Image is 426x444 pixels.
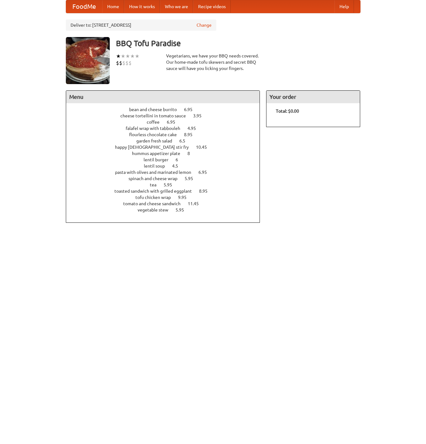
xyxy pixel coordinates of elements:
[135,53,139,60] li: ★
[119,60,122,67] li: $
[193,0,231,13] a: Recipe videos
[187,151,196,156] span: 8
[276,109,299,114] b: Total: $0.00
[147,120,187,125] a: coffee 6.95
[196,145,213,150] span: 10.45
[135,195,198,200] a: tofu chicken wrap 9.95
[122,60,125,67] li: $
[138,207,175,212] span: vegetable stew
[129,132,204,137] a: flourless chocolate cake 8.95
[132,151,187,156] span: hummus appetizer plate
[129,60,132,67] li: $
[136,138,178,143] span: garden fresh salad
[184,107,199,112] span: 6.95
[334,0,354,13] a: Help
[116,37,360,50] h3: BBQ Tofu Paradise
[176,157,184,162] span: 6
[126,126,187,131] span: falafel wrap with tabbouleh
[144,157,190,162] a: lentil burger 6
[197,22,212,28] a: Change
[115,145,218,150] a: happy [DEMOGRAPHIC_DATA] stir fry 10.45
[121,53,125,60] li: ★
[114,189,219,194] a: toasted sandwich with grilled eggplant 8.95
[116,60,119,67] li: $
[120,113,192,118] span: cheese tortellini in tomato sauce
[115,170,218,175] a: pasta with olives and marinated lemon 6.95
[136,138,197,143] a: garden fresh salad 6.5
[185,176,199,181] span: 5.95
[150,182,163,187] span: tea
[144,163,190,169] a: lentil soup 4.5
[266,91,360,103] h4: Your order
[164,182,178,187] span: 5.95
[178,195,193,200] span: 9.95
[187,126,202,131] span: 4.95
[66,91,260,103] h4: Menu
[66,0,102,13] a: FoodMe
[114,189,198,194] span: toasted sandwich with grilled eggplant
[198,170,213,175] span: 6.95
[116,53,121,60] li: ★
[147,120,166,125] span: coffee
[129,107,183,112] span: bean and cheese burrito
[66,19,216,31] div: Deliver to: [STREET_ADDRESS]
[144,163,171,169] span: lentil soup
[102,0,124,13] a: Home
[129,176,205,181] a: spinach and cheese wrap 5.95
[126,126,208,131] a: falafel wrap with tabbouleh 4.95
[193,113,208,118] span: 3.95
[129,107,204,112] a: bean and cheese burrito 6.95
[172,163,184,169] span: 4.5
[188,201,205,206] span: 11.45
[124,0,160,13] a: How it works
[66,37,110,84] img: angular.jpg
[130,53,135,60] li: ★
[132,151,202,156] a: hummus appetizer plate 8
[199,189,214,194] span: 8.95
[167,120,181,125] span: 6.95
[125,53,130,60] li: ★
[144,157,175,162] span: lentil burger
[135,195,177,200] span: tofu chicken wrap
[120,113,213,118] a: cheese tortellini in tomato sauce 3.95
[129,176,184,181] span: spinach and cheese wrap
[179,138,192,143] span: 6.5
[115,170,197,175] span: pasta with olives and marinated lemon
[166,53,260,72] div: Vegetarians, we have your BBQ needs covered. Our home-made tofu skewers and secret BBQ sauce will...
[184,132,199,137] span: 8.95
[150,182,184,187] a: tea 5.95
[129,132,183,137] span: flourless chocolate cake
[115,145,195,150] span: happy [DEMOGRAPHIC_DATA] stir fry
[160,0,193,13] a: Who we are
[125,60,129,67] li: $
[123,201,210,206] a: tomato and cheese sandwich 11.45
[176,207,190,212] span: 5.95
[123,201,187,206] span: tomato and cheese sandwich
[138,207,196,212] a: vegetable stew 5.95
